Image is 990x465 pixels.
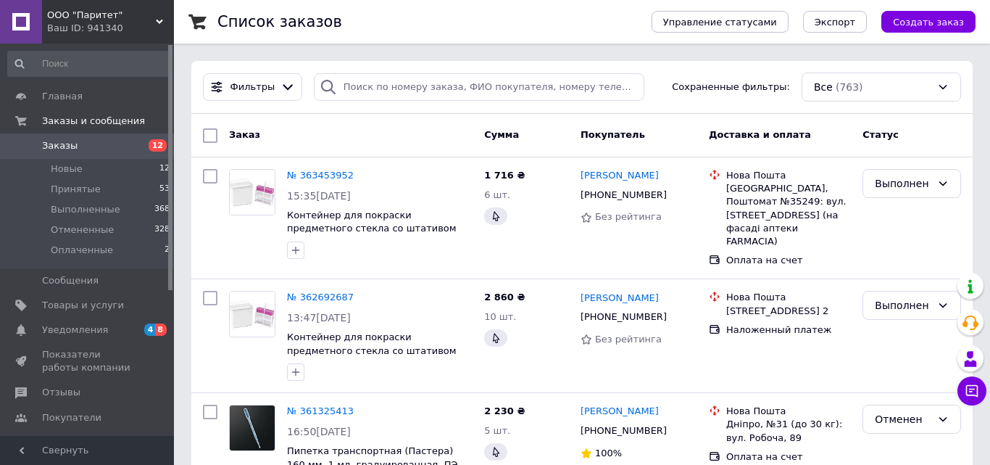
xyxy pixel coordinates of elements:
[652,11,789,33] button: Управление статусами
[229,405,275,451] a: Фото товару
[672,81,790,94] span: Сохраненные фильтры:
[155,324,167,336] span: 8
[814,80,833,94] span: Все
[287,170,354,181] a: № 363453952
[42,299,124,312] span: Товары и услуги
[287,426,351,437] span: 16:50[DATE]
[287,332,457,369] a: Контейнер для покраски предметного стекла со штативом (на 24 места)
[42,90,83,103] span: Главная
[217,13,342,30] h1: Список заказов
[957,376,986,406] button: Чат с покупателем
[47,22,174,35] div: Ваш ID: 941340
[663,17,777,28] span: Управление статусами
[726,324,851,337] div: Наложенный платеж
[42,348,134,374] span: Показатели работы компании
[287,292,354,303] a: № 362692687
[159,183,170,196] span: 53
[287,190,351,202] span: 15:35[DATE]
[230,170,275,215] img: Фото товару
[42,411,101,424] span: Покупатели
[595,211,662,222] span: Без рейтинга
[881,11,976,33] button: Создать заказ
[875,411,931,427] div: Отменен
[484,311,516,322] span: 10 шт.
[893,17,964,28] span: Создать заказ
[314,73,644,102] input: Поиск по номеру заказа, ФИО покупателя, номеру телефона, Email, номеру накладной
[875,297,931,313] div: Выполнен
[7,51,171,77] input: Поиск
[595,448,622,458] span: 100%
[149,139,167,152] span: 12
[42,386,80,399] span: Отзывы
[484,425,510,436] span: 5 шт.
[815,17,855,28] span: Экспорт
[42,139,78,152] span: Заказы
[229,129,260,140] span: Заказ
[581,292,659,305] a: [PERSON_NAME]
[42,324,108,337] span: Уведомления
[581,189,667,200] span: [PHONE_NUMBER]
[47,9,156,22] span: ООО "Паритет"
[51,183,101,196] span: Принятые
[154,223,170,236] span: 328
[726,305,851,318] div: [STREET_ADDRESS] 2
[726,291,851,304] div: Нова Пошта
[862,129,899,140] span: Статус
[51,203,120,216] span: Выполненные
[726,254,851,267] div: Оплата на счет
[51,244,113,257] span: Оплаченные
[875,176,931,192] div: Выполнен
[159,162,170,176] span: 12
[229,169,275,215] a: Фото товару
[144,324,156,336] span: 4
[484,292,525,303] span: 2 860 ₴
[581,129,645,140] span: Покупатель
[726,169,851,182] div: Нова Пошта
[484,189,510,200] span: 6 шт.
[287,210,457,247] a: Контейнер для покраски предметного стекла со штативом (на 24 места)
[581,425,667,436] span: [PHONE_NUMBER]
[484,170,525,181] span: 1 716 ₴
[51,223,114,236] span: Отмененные
[836,81,863,93] span: (763)
[803,11,867,33] button: Экспорт
[51,162,83,176] span: Новые
[154,203,170,216] span: 368
[229,291,275,337] a: Фото товару
[230,406,274,450] img: Фото товару
[287,406,354,416] a: № 361325413
[287,312,351,324] span: 13:47[DATE]
[726,450,851,464] div: Оплата на счет
[42,274,99,287] span: Сообщения
[581,169,659,183] a: [PERSON_NAME]
[230,292,275,337] img: Фото товару
[42,115,145,128] span: Заказы и сообщения
[581,311,667,322] span: [PHONE_NUMBER]
[726,418,851,444] div: Дніпро, №31 (до 30 кг): вул. Робоча, 89
[709,129,811,140] span: Доставка и оплата
[726,182,851,248] div: [GEOGRAPHIC_DATA], Поштомат №35249: вул. [STREET_ADDRESS] (на фасаді аптеки FARMACIA)
[581,405,659,419] a: [PERSON_NAME]
[484,129,519,140] span: Сумма
[230,81,275,94] span: Фильтры
[165,244,170,257] span: 2
[867,16,976,27] a: Создать заказ
[595,334,662,345] span: Без рейтинга
[484,406,525,416] span: 2 230 ₴
[726,405,851,418] div: Нова Пошта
